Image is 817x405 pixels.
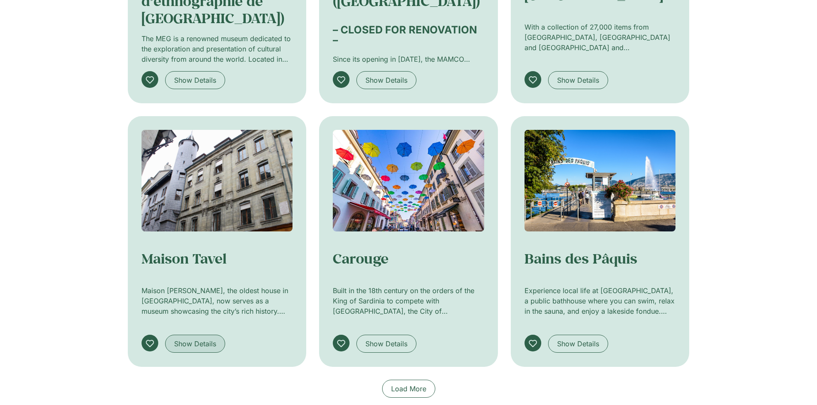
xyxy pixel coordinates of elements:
[142,249,226,267] a: Maison Tavel
[165,71,225,89] a: Show Details
[525,22,676,53] p: With a collection of 27,000 items from [GEOGRAPHIC_DATA], [GEOGRAPHIC_DATA] and [GEOGRAPHIC_DATA]...
[174,339,216,349] span: Show Details
[525,249,637,267] a: Bains des Pâquis
[356,71,416,89] a: Show Details
[365,75,407,85] span: Show Details
[333,54,484,64] p: Since its opening in [DATE], the MAMCO Geneva (Musée d’art moderne et contemporain) has staged 45...
[333,25,484,45] h2: – CLOSED FOR RENOVATION –
[525,285,676,316] p: Experience local life at [GEOGRAPHIC_DATA], a public bathhouse where you can swim, relax in the s...
[333,249,389,267] a: Carouge
[557,339,599,349] span: Show Details
[548,335,608,353] a: Show Details
[333,285,484,316] p: Built in the 18th century on the orders of the King of Sardinia to compete with [GEOGRAPHIC_DATA]...
[174,75,216,85] span: Show Details
[142,285,293,316] p: Maison [PERSON_NAME], the oldest house in [GEOGRAPHIC_DATA], now serves as a museum showcasing th...
[548,71,608,89] a: Show Details
[356,335,416,353] a: Show Details
[165,335,225,353] a: Show Details
[382,380,435,398] a: Load More
[142,33,293,64] p: The MEG is a renowned museum dedicated to the exploration and presentation of cultural diversity ...
[557,75,599,85] span: Show Details
[365,339,407,349] span: Show Details
[391,384,426,394] span: Load More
